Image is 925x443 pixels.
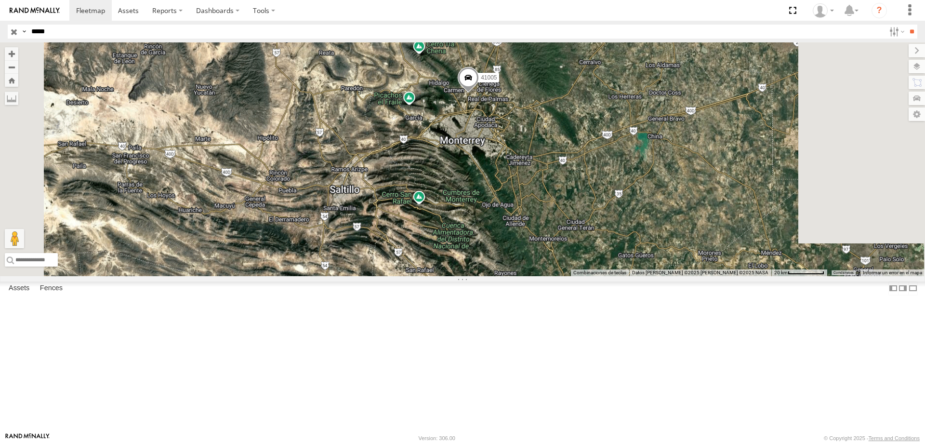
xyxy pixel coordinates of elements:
i: ? [872,3,887,18]
label: Map Settings [909,107,925,121]
span: Datos [PERSON_NAME] ©2025 [PERSON_NAME] ©2025 NASA [632,270,768,275]
div: Version: 306.00 [419,435,455,441]
button: Zoom out [5,60,18,74]
div: Juan Lopez [809,3,837,18]
button: Combinaciones de teclas [573,269,626,276]
div: © Copyright 2025 - [824,435,920,441]
img: rand-logo.svg [10,7,60,14]
a: Informar un error en el mapa [863,270,922,275]
label: Fences [35,282,67,295]
button: Escala del mapa: 20 km por 72 píxeles [771,269,827,276]
a: Visit our Website [5,433,50,443]
label: Hide Summary Table [908,282,918,295]
button: Arrastra el hombrecito naranja al mapa para abrir Street View [5,229,24,248]
button: Zoom Home [5,74,18,87]
a: Terms and Conditions [869,435,920,441]
span: 41005 [481,74,497,81]
label: Assets [4,282,34,295]
label: Search Query [20,25,28,39]
label: Measure [5,92,18,105]
label: Dock Summary Table to the Right [898,282,908,295]
label: Dock Summary Table to the Left [888,282,898,295]
button: Zoom in [5,47,18,60]
a: Condiciones (se abre en una nueva pestaña) [833,271,854,275]
span: 20 km [774,270,788,275]
label: Search Filter Options [885,25,906,39]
